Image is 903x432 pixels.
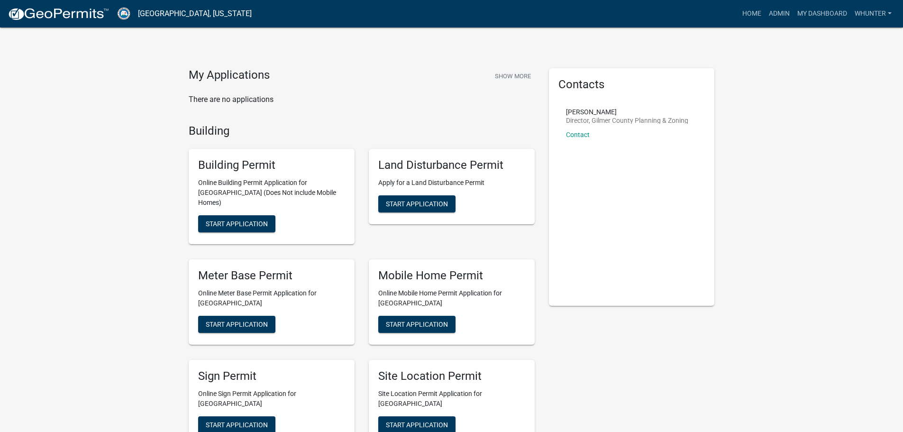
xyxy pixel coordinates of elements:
button: Start Application [378,195,456,212]
h4: My Applications [189,68,270,83]
span: Start Application [386,421,448,428]
h5: Meter Base Permit [198,269,345,283]
p: There are no applications [189,94,535,105]
p: Online Mobile Home Permit Application for [GEOGRAPHIC_DATA] [378,288,525,308]
h5: Land Disturbance Permit [378,158,525,172]
p: Apply for a Land Disturbance Permit [378,178,525,188]
button: Show More [491,68,535,84]
a: My Dashboard [794,5,851,23]
a: Contact [566,131,590,138]
h5: Contacts [558,78,705,92]
span: Start Application [206,220,268,228]
span: Start Application [206,421,268,428]
p: [PERSON_NAME] [566,109,688,115]
span: Start Application [386,320,448,328]
a: Home [739,5,765,23]
p: Director, Gilmer County Planning & Zoning [566,117,688,124]
p: Online Building Permit Application for [GEOGRAPHIC_DATA] (Does Not include Mobile Homes) [198,178,345,208]
p: Online Meter Base Permit Application for [GEOGRAPHIC_DATA] [198,288,345,308]
p: Site Location Permit Application for [GEOGRAPHIC_DATA] [378,389,525,409]
p: Online Sign Permit Application for [GEOGRAPHIC_DATA] [198,389,345,409]
h5: Mobile Home Permit [378,269,525,283]
button: Start Application [198,215,275,232]
a: whunter [851,5,895,23]
button: Start Application [198,316,275,333]
a: [GEOGRAPHIC_DATA], [US_STATE] [138,6,252,22]
h5: Building Permit [198,158,345,172]
button: Start Application [378,316,456,333]
h5: Site Location Permit [378,369,525,383]
a: Admin [765,5,794,23]
img: Gilmer County, Georgia [117,7,130,20]
h5: Sign Permit [198,369,345,383]
span: Start Application [386,200,448,208]
span: Start Application [206,320,268,328]
h4: Building [189,124,535,138]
